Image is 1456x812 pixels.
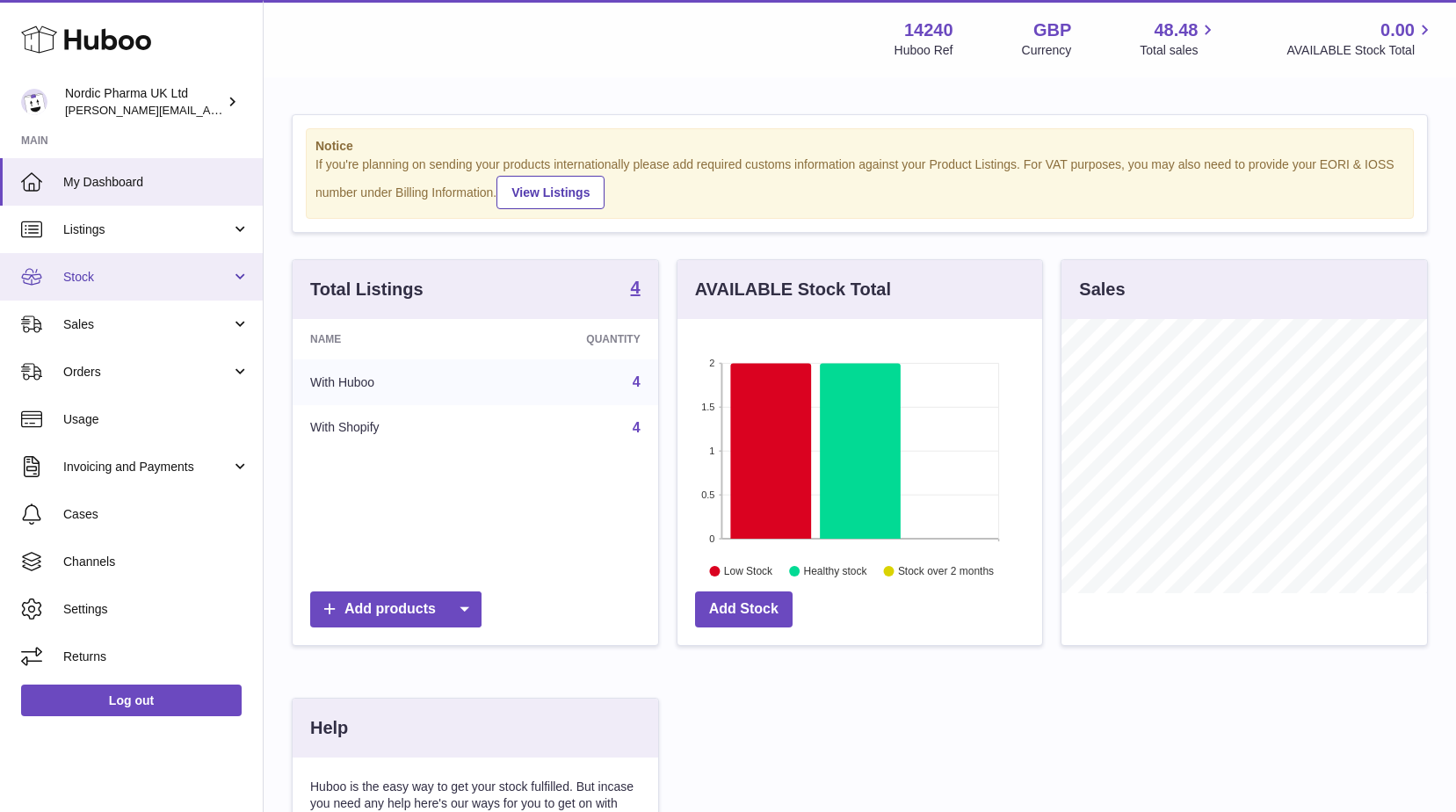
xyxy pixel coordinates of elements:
[1140,42,1218,59] span: Total sales
[803,565,867,577] text: Healthy stock
[63,459,231,475] span: Invoicing and Payments
[898,565,994,577] text: Stock over 2 months
[895,42,953,59] div: Huboo Ref
[724,565,773,577] text: Low Stock
[63,221,231,238] span: Listings
[63,649,250,665] span: Returns
[701,489,714,500] text: 0.5
[709,446,714,456] text: 1
[496,176,605,209] a: View Listings
[631,279,641,296] strong: 4
[695,278,891,301] h3: AVAILABLE Stock Total
[1140,18,1218,59] a: 48.48 Total sales
[315,156,1404,209] div: If you're planning on sending your products internationally please add required customs informati...
[709,358,714,368] text: 2
[65,85,223,119] div: Nordic Pharma UK Ltd
[633,420,641,435] a: 4
[63,411,250,428] span: Usage
[1154,18,1198,42] span: 48.48
[489,319,658,359] th: Quantity
[63,269,231,286] span: Stock
[904,18,953,42] strong: 14240
[63,506,250,523] span: Cases
[63,364,231,381] span: Orders
[1022,42,1072,59] div: Currency
[709,533,714,544] text: 0
[21,685,242,716] a: Log out
[631,279,641,300] a: 4
[293,319,489,359] th: Name
[1380,18,1415,42] span: 0.00
[63,316,231,333] span: Sales
[310,716,348,740] h3: Help
[293,359,489,405] td: With Huboo
[293,405,489,451] td: With Shopify
[310,591,482,627] a: Add products
[63,601,250,618] span: Settings
[1079,278,1125,301] h3: Sales
[315,138,1404,155] strong: Notice
[63,174,250,191] span: My Dashboard
[633,374,641,389] a: 4
[310,278,424,301] h3: Total Listings
[65,103,352,117] span: [PERSON_NAME][EMAIL_ADDRESS][DOMAIN_NAME]
[1286,18,1435,59] a: 0.00 AVAILABLE Stock Total
[63,554,250,570] span: Channels
[1286,42,1435,59] span: AVAILABLE Stock Total
[695,591,793,627] a: Add Stock
[701,402,714,412] text: 1.5
[21,89,47,115] img: joe.plant@parapharmdev.com
[1033,18,1071,42] strong: GBP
